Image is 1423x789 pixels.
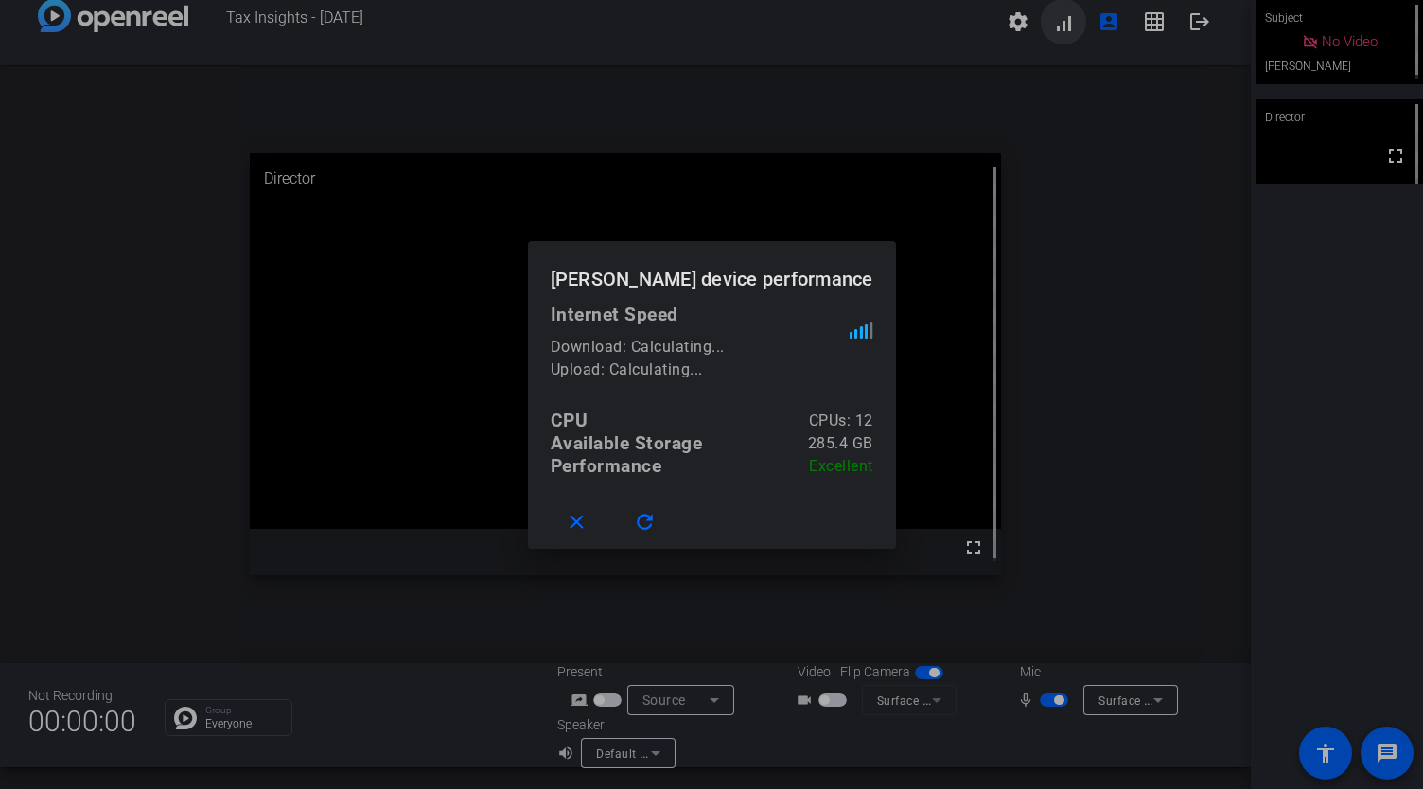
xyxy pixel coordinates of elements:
div: CPUs: 12 [809,410,873,432]
div: Internet Speed [551,304,873,326]
div: Upload: Calculating... [551,359,850,381]
mat-icon: close [565,511,589,535]
mat-icon: refresh [633,511,657,535]
div: Download: Calculating... [551,336,850,359]
div: 285.4 GB [808,432,873,455]
div: Performance [551,455,662,478]
div: Available Storage [551,432,703,455]
div: CPU [551,410,589,432]
div: Excellent [809,455,873,478]
h1: [PERSON_NAME] device performance [528,241,896,303]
